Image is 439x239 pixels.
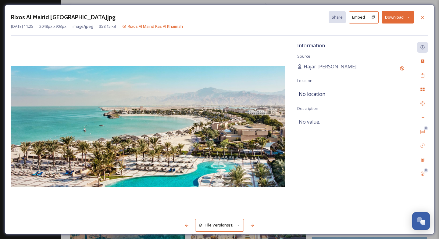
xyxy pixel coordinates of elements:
span: 2048 px x 903 px [39,24,66,29]
div: 0 [424,126,428,130]
span: No location [299,90,325,98]
span: Description [297,106,318,111]
span: Information [297,42,325,49]
button: Open Chat [412,212,430,230]
button: Embed [349,11,368,24]
span: [DATE] 11:25 [11,24,33,29]
h3: Rixos Al Mairid [GEOGRAPHIC_DATA]jpg [11,13,116,22]
span: 358.15 kB [99,24,116,29]
div: 0 [424,168,428,172]
span: image/jpeg [73,24,93,29]
span: Source [297,53,310,59]
img: 387BCC7D-628B-4C86-9CCEDB29E6401722.jpg [11,66,285,187]
span: Hajar [PERSON_NAME] [304,63,356,70]
button: Share [329,11,346,23]
span: Location [297,78,312,83]
button: Download [382,11,414,24]
span: No value. [299,118,320,125]
button: File Versions(1) [195,219,244,231]
span: Rixos Al Mairid Ras Al Khaimah [128,24,183,29]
